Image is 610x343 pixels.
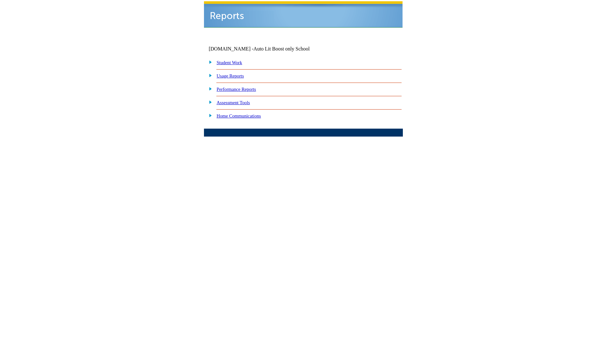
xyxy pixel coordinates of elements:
[217,60,242,65] a: Student Work
[254,46,310,51] nobr: Auto Lit Boost only School
[217,113,261,118] a: Home Communications
[206,99,212,105] img: plus.gif
[206,59,212,65] img: plus.gif
[217,73,244,78] a: Usage Reports
[206,72,212,78] img: plus.gif
[217,100,250,105] a: Assessment Tools
[206,112,212,118] img: plus.gif
[209,46,326,52] td: [DOMAIN_NAME] -
[204,1,403,28] img: header
[206,86,212,91] img: plus.gif
[217,87,256,92] a: Performance Reports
